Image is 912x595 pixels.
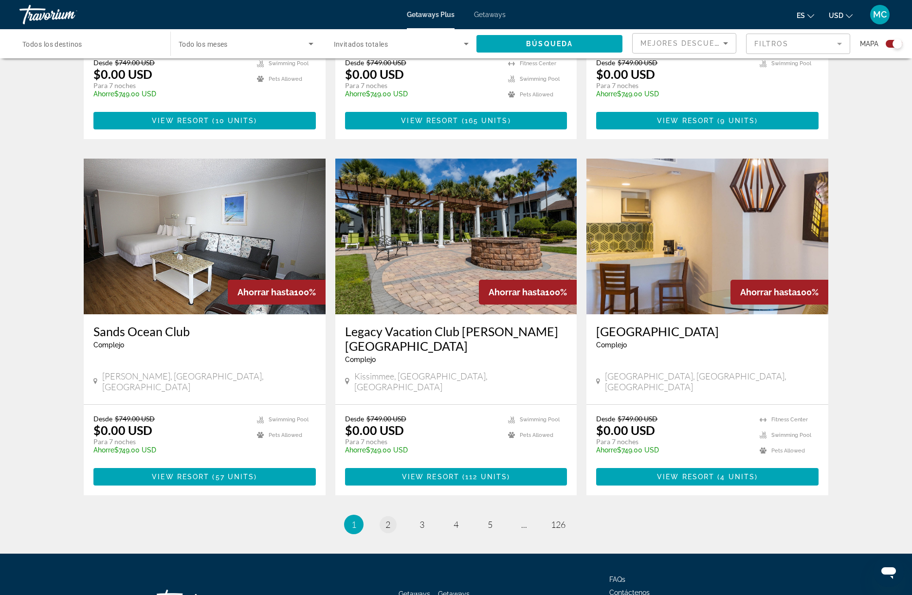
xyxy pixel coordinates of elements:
span: Desde [93,58,112,67]
span: 165 units [465,117,508,125]
span: Complejo [345,356,376,363]
span: $749.00 USD [115,415,155,423]
span: ( ) [209,117,257,125]
span: View Resort [401,117,458,125]
a: View Resort(9 units) [596,112,819,129]
span: ( ) [714,473,758,481]
span: Ahorre [596,90,617,98]
button: Change language [797,8,814,22]
span: 2 [385,519,390,530]
p: Para 7 noches [596,437,750,446]
span: Swimming Pool [520,76,560,82]
span: 5 [488,519,492,530]
img: 2286I01X.jpg [586,159,828,314]
mat-select: Sort by [640,37,728,49]
span: Fitness Center [771,416,808,423]
p: $749.00 USD [93,446,247,454]
button: View Resort(10 units) [93,112,316,129]
span: [PERSON_NAME], [GEOGRAPHIC_DATA], [GEOGRAPHIC_DATA] [102,371,315,392]
span: Swimming Pool [520,416,560,423]
span: Pets Allowed [269,76,302,82]
div: 100% [228,280,326,305]
span: es [797,12,805,19]
span: View Resort [152,473,209,481]
span: ( ) [458,117,511,125]
span: Fitness Center [520,60,556,67]
a: [GEOGRAPHIC_DATA] [596,324,819,339]
img: 0980I01X.jpg [84,159,326,314]
p: $749.00 USD [596,446,750,454]
span: Ahorrar hasta [489,287,545,297]
p: Para 7 noches [93,81,247,90]
span: Búsqueda [526,40,573,48]
span: Swimming Pool [771,432,811,438]
span: Ahorre [596,446,617,454]
span: Desde [345,415,364,423]
button: Filter [746,33,850,54]
span: Kissimmee, [GEOGRAPHIC_DATA], [GEOGRAPHIC_DATA] [354,371,567,392]
span: Ahorre [93,446,114,454]
span: ( ) [459,473,510,481]
a: View Resort(4 units) [596,468,819,486]
button: Change currency [829,8,853,22]
span: View Resort [657,117,714,125]
span: [GEOGRAPHIC_DATA], [GEOGRAPHIC_DATA], [GEOGRAPHIC_DATA] [605,371,819,392]
p: $749.00 USD [345,446,499,454]
span: $749.00 USD [115,58,155,67]
button: View Resort(112 units) [345,468,567,486]
span: View Resort [657,473,714,481]
span: Pets Allowed [520,91,553,98]
nav: Pagination [84,515,828,534]
button: View Resort(165 units) [345,112,567,129]
span: 126 [551,519,565,530]
a: Legacy Vacation Club [PERSON_NAME][GEOGRAPHIC_DATA] [345,324,567,353]
span: Pets Allowed [771,448,805,454]
span: Desde [596,58,615,67]
span: MC [873,10,887,19]
span: Desde [596,415,615,423]
span: $749.00 USD [618,58,657,67]
span: Ahorrar hasta [237,287,294,297]
div: 100% [730,280,828,305]
span: Pets Allowed [520,432,553,438]
span: 1 [351,519,356,530]
a: Sands Ocean Club [93,324,316,339]
span: Ahorre [345,90,366,98]
p: $0.00 USD [345,423,404,437]
span: ... [521,519,527,530]
p: $749.00 USD [345,90,499,98]
p: $0.00 USD [596,423,655,437]
span: Pets Allowed [269,432,302,438]
p: Para 7 noches [596,81,750,90]
span: Getaways [474,11,506,18]
span: Desde [345,58,364,67]
a: Getaways Plus [407,11,455,18]
a: Travorium [19,2,117,27]
p: Para 7 noches [345,437,499,446]
p: $0.00 USD [345,67,404,81]
p: $749.00 USD [93,90,247,98]
span: ( ) [209,473,257,481]
a: FAQs [609,576,625,583]
span: USD [829,12,843,19]
span: Swimming Pool [771,60,811,67]
button: Búsqueda [476,35,622,53]
span: 4 [454,519,458,530]
img: 8614E01X.jpg [335,159,577,314]
p: $0.00 USD [93,423,152,437]
span: $749.00 USD [618,415,657,423]
span: Desde [93,415,112,423]
div: 100% [479,280,577,305]
span: 3 [420,519,424,530]
button: User Menu [867,4,893,25]
span: 112 units [465,473,507,481]
span: Complejo [93,341,124,349]
span: Ahorrar hasta [740,287,797,297]
span: 57 units [216,473,255,481]
span: Swimming Pool [269,60,309,67]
